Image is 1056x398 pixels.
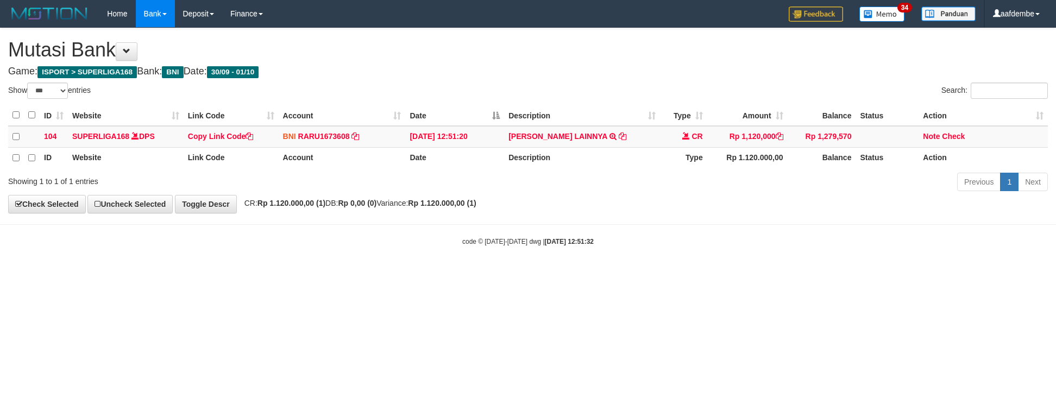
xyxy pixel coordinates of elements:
[239,199,476,207] span: CR: DB: Variance:
[68,126,184,148] td: DPS
[921,7,976,21] img: panduan.png
[8,5,91,22] img: MOTION_logo.png
[405,105,504,126] th: Date: activate to sort column descending
[207,66,259,78] span: 30/09 - 01/10
[72,132,129,141] a: SUPERLIGA168
[188,132,254,141] a: Copy Link Code
[941,83,1048,99] label: Search:
[788,147,856,168] th: Balance
[8,172,432,187] div: Showing 1 to 1 of 1 entries
[707,105,788,126] th: Amount: activate to sort column ascending
[175,195,237,213] a: Toggle Descr
[1018,173,1048,191] a: Next
[462,238,594,245] small: code © [DATE]-[DATE] dwg |
[504,105,660,126] th: Description: activate to sort column ascending
[776,132,783,141] a: Copy Rp 1,120,000 to clipboard
[660,147,707,168] th: Type
[707,147,788,168] th: Rp 1.120.000,00
[405,147,504,168] th: Date
[8,39,1048,61] h1: Mutasi Bank
[788,105,856,126] th: Balance
[338,199,376,207] strong: Rp 0,00 (0)
[707,126,788,148] td: Rp 1,120,000
[37,66,137,78] span: ISPORT > SUPERLIGA168
[405,126,504,148] td: [DATE] 12:51:20
[68,147,184,168] th: Website
[856,147,919,168] th: Status
[279,147,406,168] th: Account
[8,83,91,99] label: Show entries
[257,199,325,207] strong: Rp 1.120.000,00 (1)
[788,126,856,148] td: Rp 1,279,570
[87,195,173,213] a: Uncheck Selected
[919,147,1048,168] th: Action
[971,83,1048,99] input: Search:
[504,147,660,168] th: Description
[8,195,86,213] a: Check Selected
[283,132,296,141] span: BNI
[40,147,68,168] th: ID
[923,132,940,141] a: Note
[68,105,184,126] th: Website: activate to sort column ascending
[1000,173,1019,191] a: 1
[298,132,350,141] a: RARU1673608
[942,132,965,141] a: Check
[789,7,843,22] img: Feedback.jpg
[957,173,1001,191] a: Previous
[859,7,905,22] img: Button%20Memo.svg
[660,105,707,126] th: Type: activate to sort column ascending
[856,105,919,126] th: Status
[162,66,183,78] span: BNI
[40,105,68,126] th: ID: activate to sort column ascending
[8,66,1048,77] h4: Game: Bank: Date:
[508,132,607,141] a: [PERSON_NAME] LAINNYA
[27,83,68,99] select: Showentries
[408,199,476,207] strong: Rp 1.120.000,00 (1)
[619,132,626,141] a: Copy DEDE KOSWARA LAINNYA to clipboard
[692,132,702,141] span: CR
[919,105,1048,126] th: Action: activate to sort column ascending
[44,132,56,141] span: 104
[897,3,912,12] span: 34
[279,105,406,126] th: Account: activate to sort column ascending
[351,132,359,141] a: Copy RARU1673608 to clipboard
[184,105,279,126] th: Link Code: activate to sort column ascending
[545,238,594,245] strong: [DATE] 12:51:32
[184,147,279,168] th: Link Code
